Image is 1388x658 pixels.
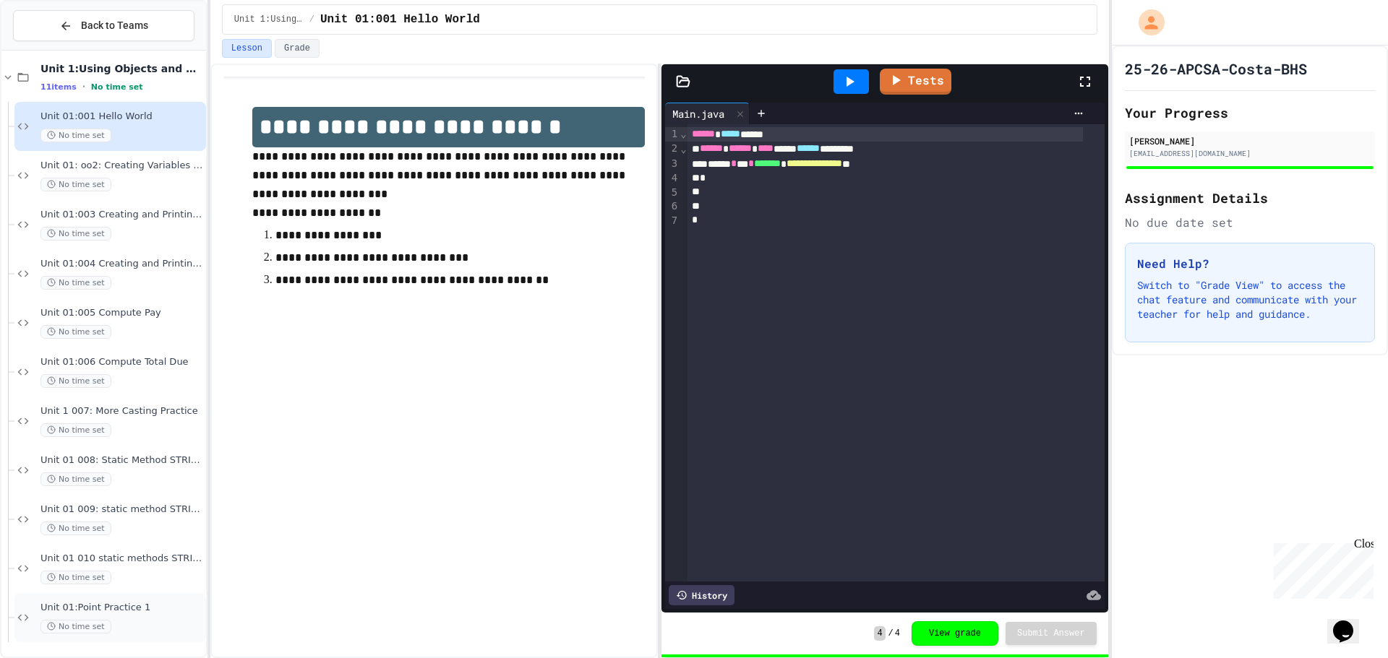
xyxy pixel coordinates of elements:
button: Submit Answer [1006,622,1097,645]
span: Unit 01 009: static method STRING Los hombres no lloran [40,503,203,516]
div: Chat with us now!Close [6,6,100,92]
h2: Your Progress [1125,103,1375,123]
span: Fold line [680,128,687,139]
button: View grade [912,621,998,646]
button: Lesson [222,39,272,58]
h2: Assignment Details [1125,188,1375,208]
div: 1 [665,127,680,142]
span: Unit 01:003 Creating and Printing Variables 3 [40,209,203,221]
div: 5 [665,186,680,200]
iframe: chat widget [1268,537,1374,599]
span: / [888,628,894,639]
span: No time set [40,325,111,339]
span: Unit 01:005 Compute Pay [40,307,203,319]
span: Unit 01 010 static methods STRING BANNERS [40,553,203,565]
span: No time set [40,423,111,437]
span: Fold line [680,143,687,155]
span: Unit 01:006 Compute Total Due [40,356,203,368]
button: Back to Teams [13,10,194,41]
span: / [309,14,314,25]
span: Unit 01 008: Static Method STRING Ex 1.12 Fight Song [40,454,203,467]
span: Unit 01:001 Hello World [40,111,203,123]
div: My Account [1123,6,1168,39]
div: History [669,585,734,605]
div: [EMAIL_ADDRESS][DOMAIN_NAME] [1129,148,1371,159]
span: Unit 01:Point Practice 1 [40,602,203,614]
span: No time set [40,129,111,142]
div: 3 [665,157,680,171]
div: Main.java [665,103,750,124]
span: Unit 1 007: More Casting Practice [40,405,203,417]
span: Submit Answer [1017,628,1085,639]
span: Unit 01: oo2: Creating Variables and Printing [40,160,203,172]
h1: 25-26-APCSA-Costa-BHS [1125,59,1307,79]
span: 4 [874,626,885,641]
span: • [82,81,85,92]
span: Back to Teams [81,18,148,33]
div: 2 [665,142,680,156]
span: No time set [40,227,111,241]
p: Switch to "Grade View" to access the chat feature and communicate with your teacher for help and ... [1137,278,1363,321]
a: Tests [880,69,951,95]
button: Grade [275,39,320,58]
div: 7 [665,214,680,228]
div: 6 [665,199,680,214]
span: No time set [40,178,111,191]
span: No time set [40,620,111,633]
span: No time set [91,82,143,92]
span: Unit 01:004 Creating and Printing Variables 5 [40,258,203,270]
div: Main.java [665,106,732,121]
iframe: chat widget [1327,600,1374,644]
div: 4 [665,171,680,186]
span: 11 items [40,82,77,92]
span: No time set [40,276,111,290]
h3: Need Help? [1137,255,1363,272]
span: Unit 1:Using Objects and Methods [40,62,203,75]
span: No time set [40,521,111,535]
span: Unit 01:001 Hello World [320,11,480,28]
span: 4 [895,628,900,639]
span: Unit 1:Using Objects and Methods [234,14,304,25]
span: No time set [40,374,111,388]
span: No time set [40,571,111,584]
div: No due date set [1125,214,1375,231]
div: [PERSON_NAME] [1129,134,1371,147]
span: No time set [40,472,111,486]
